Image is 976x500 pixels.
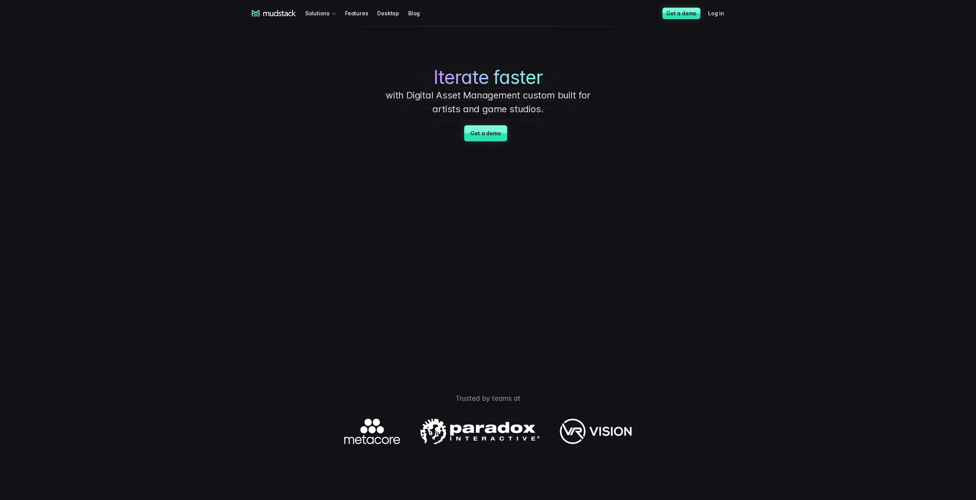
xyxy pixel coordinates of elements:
[464,125,507,141] a: Get a demo
[220,393,756,403] p: Trusted by teams at
[305,6,339,20] div: Solutions
[408,6,429,20] a: Blog
[377,6,408,20] a: Desktop
[252,10,296,17] a: mudstack logo
[345,6,377,20] a: Features
[708,6,733,20] a: Log in
[434,66,543,89] span: Iterate faster
[662,8,700,19] a: Get a demo
[344,419,632,444] img: Logos of companies using mudstack.
[373,89,603,116] p: with Digital Asset Management custom built for artists and game studios.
